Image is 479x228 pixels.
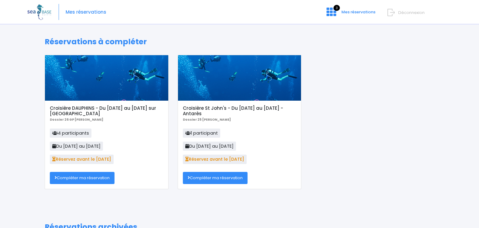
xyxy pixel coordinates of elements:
[322,11,379,17] a: 3 Mes réservations
[183,142,236,151] span: Du [DATE] au [DATE]
[183,106,296,116] h5: Croisière St John's - Du [DATE] au [DATE] - Antarès
[45,37,434,46] h1: Réservations à compléter
[50,172,115,184] a: Compléter ma réservation
[183,172,248,184] a: Compléter ma réservation
[50,142,103,151] span: Du [DATE] au [DATE]
[398,10,425,15] span: Déconnexion
[183,117,231,122] b: Dossier 25 [PERSON_NAME]
[50,117,103,122] b: Dossier 26 GP [PERSON_NAME]
[50,155,114,164] span: Réservez avant le [DATE]
[50,106,163,116] h5: Croisière DAUPHINS - Du [DATE] au [DATE] sur [GEOGRAPHIC_DATA]
[341,9,375,15] span: Mes réservations
[334,5,340,11] span: 3
[183,129,220,138] span: 1 participant
[50,129,91,138] span: 4 participants
[183,155,247,164] span: Réservez avant le [DATE]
